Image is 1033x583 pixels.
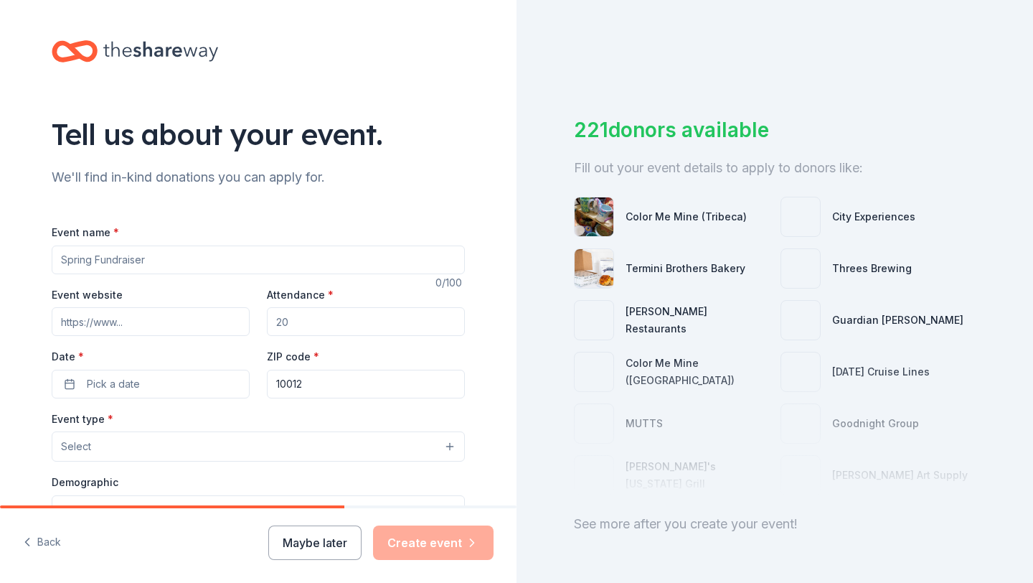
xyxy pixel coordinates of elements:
button: Pick a date [52,370,250,398]
div: Color Me Mine (Tribeca) [626,208,747,225]
div: Threes Brewing [832,260,912,277]
input: 20 [267,307,465,336]
div: 221 donors available [574,115,976,145]
img: photo for Cameron Mitchell Restaurants [575,301,613,340]
div: Guardian [PERSON_NAME] [832,312,963,329]
input: https://www... [52,307,250,336]
button: Select [52,495,465,526]
div: See more after you create your event! [574,513,976,536]
button: Select [52,432,465,462]
div: We'll find in-kind donations you can apply for. [52,166,465,189]
input: 12345 (U.S. only) [267,370,465,398]
div: [PERSON_NAME] Restaurants [626,303,769,337]
span: Select [61,502,91,519]
label: Event name [52,225,119,240]
label: Attendance [267,288,334,302]
div: 0 /100 [435,274,465,291]
span: Select [61,438,91,455]
img: photo for City Experiences [781,197,820,236]
div: Tell us about your event. [52,114,465,154]
label: ZIP code [267,350,319,364]
span: Pick a date [87,376,140,393]
label: Date [52,350,250,364]
label: Demographic [52,475,118,490]
button: Back [23,528,61,558]
button: Maybe later [268,526,362,560]
img: photo for Guardian Angel Device [781,301,820,340]
label: Event type [52,412,113,426]
img: photo for Color Me Mine (Tribeca) [575,197,613,236]
label: Event website [52,288,123,302]
input: Spring Fundraiser [52,246,465,274]
div: Termini Brothers Bakery [626,260,745,277]
div: Fill out your event details to apply to donors like: [574,157,976,179]
img: photo for Threes Brewing [781,249,820,288]
div: City Experiences [832,208,915,225]
img: photo for Termini Brothers Bakery [575,249,613,288]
